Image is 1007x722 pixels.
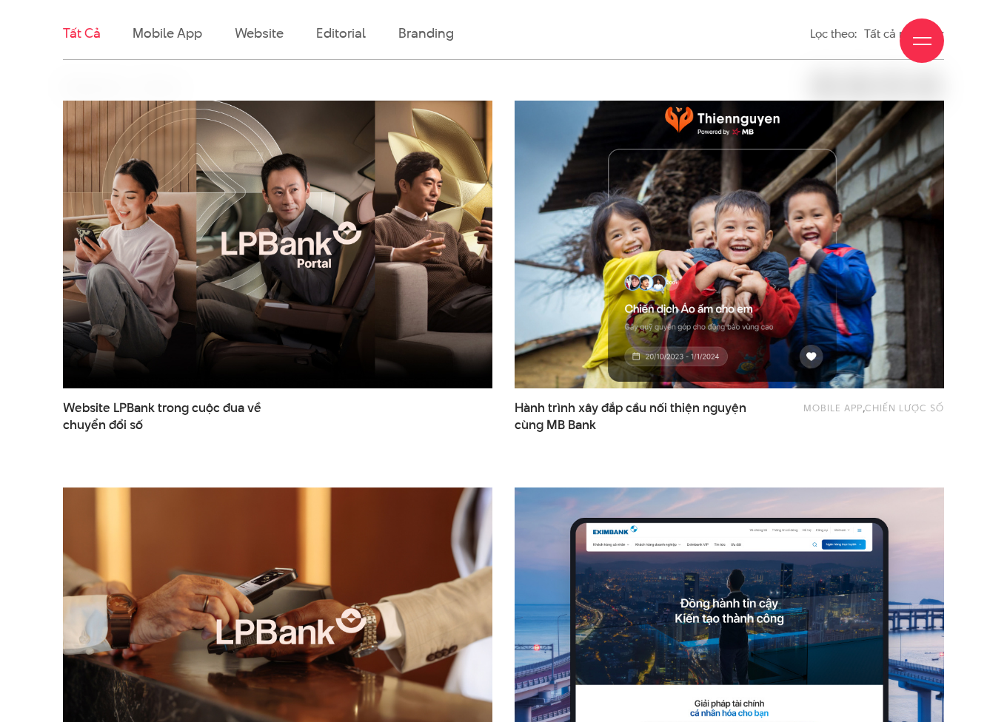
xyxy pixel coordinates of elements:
span: Hành trình xây đắp cầu nối thiện nguyện [515,399,751,433]
span: Website LPBank trong cuộc đua về [63,399,299,433]
span: cùng MB Bank [515,416,596,433]
span: chuyển đổi số [63,416,143,433]
a: Chiến lược số [865,401,944,414]
img: thumb [493,87,966,402]
div: , [772,399,944,426]
img: LPBank portal [63,101,492,388]
a: Hành trình xây đắp cầu nối thiện nguyệncùng MB Bank [515,399,751,433]
a: Mobile app [803,401,863,414]
a: Website LPBank trong cuộc đua vềchuyển đổi số [63,399,299,433]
